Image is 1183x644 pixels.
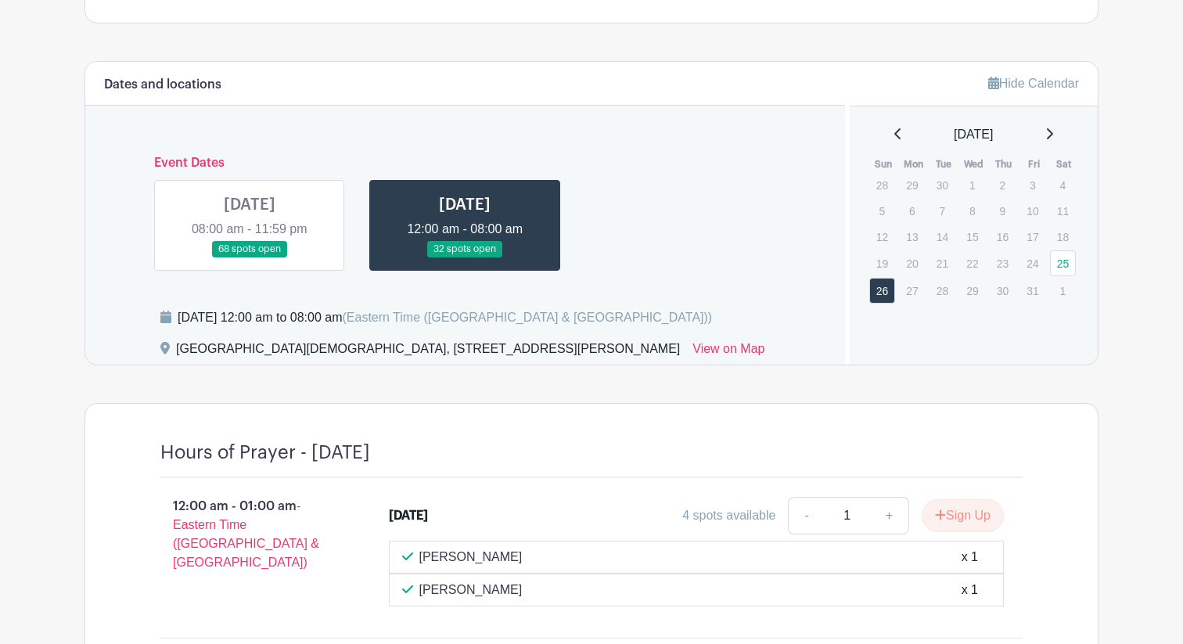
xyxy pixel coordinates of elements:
[989,157,1019,172] th: Thu
[869,199,895,223] p: 5
[929,173,955,197] p: 30
[929,279,955,303] p: 28
[1019,199,1045,223] p: 10
[1019,173,1045,197] p: 3
[788,497,824,534] a: -
[962,548,978,567] div: x 1
[990,225,1016,249] p: 16
[1050,225,1076,249] p: 18
[990,251,1016,275] p: 23
[869,173,895,197] p: 28
[959,173,985,197] p: 1
[389,506,428,525] div: [DATE]
[160,441,370,464] h4: Hours of Prayer - [DATE]
[1050,199,1076,223] p: 11
[990,279,1016,303] p: 30
[135,491,364,578] p: 12:00 am - 01:00 am
[929,157,959,172] th: Tue
[962,581,978,599] div: x 1
[1050,279,1076,303] p: 1
[959,225,985,249] p: 15
[899,173,925,197] p: 29
[868,157,899,172] th: Sun
[1019,225,1045,249] p: 17
[692,340,764,365] a: View on Map
[1019,251,1045,275] p: 24
[959,279,985,303] p: 29
[682,506,775,525] div: 4 spots available
[990,199,1016,223] p: 9
[869,251,895,275] p: 19
[1019,279,1045,303] p: 31
[929,199,955,223] p: 7
[176,340,680,365] div: [GEOGRAPHIC_DATA][DEMOGRAPHIC_DATA], [STREET_ADDRESS][PERSON_NAME]
[899,279,925,303] p: 27
[1050,250,1076,276] a: 25
[178,308,712,327] div: [DATE] 12:00 am to 08:00 am
[342,311,712,324] span: (Eastern Time ([GEOGRAPHIC_DATA] & [GEOGRAPHIC_DATA]))
[1019,157,1049,172] th: Fri
[959,199,985,223] p: 8
[870,497,909,534] a: +
[1050,173,1076,197] p: 4
[922,499,1004,532] button: Sign Up
[929,251,955,275] p: 21
[958,157,989,172] th: Wed
[990,173,1016,197] p: 2
[104,77,221,92] h6: Dates and locations
[954,125,993,144] span: [DATE]
[869,225,895,249] p: 12
[419,548,523,567] p: [PERSON_NAME]
[142,156,789,171] h6: Event Dates
[959,251,985,275] p: 22
[869,278,895,304] a: 26
[899,225,925,249] p: 13
[929,225,955,249] p: 14
[988,77,1079,90] a: Hide Calendar
[899,199,925,223] p: 6
[419,581,523,599] p: [PERSON_NAME]
[898,157,929,172] th: Mon
[899,251,925,275] p: 20
[1049,157,1080,172] th: Sat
